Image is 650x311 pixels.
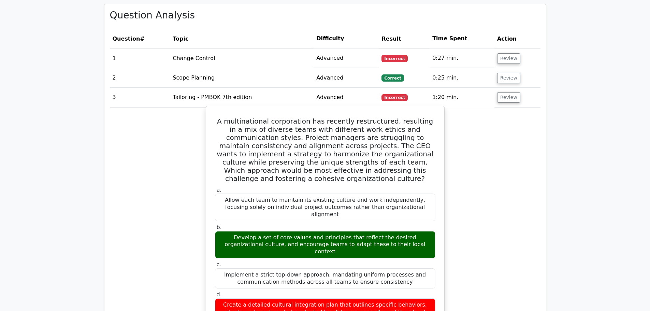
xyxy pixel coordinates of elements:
[110,88,170,107] td: 3
[170,29,314,48] th: Topic
[170,48,314,68] td: Change Control
[430,88,494,107] td: 1:20 min.
[217,261,221,268] span: c.
[170,68,314,88] td: Scope Planning
[110,10,540,21] h3: Question Analysis
[430,68,494,88] td: 0:25 min.
[215,194,435,221] div: Allow each team to maintain its existing culture and work independently, focusing solely on indiv...
[215,231,435,258] div: Develop a set of core values and principles that reflect the desired organizational culture, and ...
[497,53,520,64] button: Review
[217,291,222,298] span: d.
[217,224,222,230] span: b.
[430,29,494,48] th: Time Spent
[217,187,222,193] span: a.
[430,48,494,68] td: 0:27 min.
[381,94,408,101] span: Incorrect
[497,92,520,103] button: Review
[110,48,170,68] td: 1
[314,68,379,88] td: Advanced
[379,29,430,48] th: Result
[214,117,436,183] h5: A multinational corporation has recently restructured, resulting in a mix of diverse teams with d...
[494,29,540,48] th: Action
[314,88,379,107] td: Advanced
[381,74,404,81] span: Correct
[110,29,170,48] th: #
[170,88,314,107] td: Tailoring - PMBOK 7th edition
[381,55,408,62] span: Incorrect
[215,268,435,289] div: Implement a strict top-down approach, mandating uniform processes and communication methods acros...
[314,29,379,48] th: Difficulty
[497,73,520,83] button: Review
[110,68,170,88] td: 2
[113,36,140,42] span: Question
[314,48,379,68] td: Advanced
